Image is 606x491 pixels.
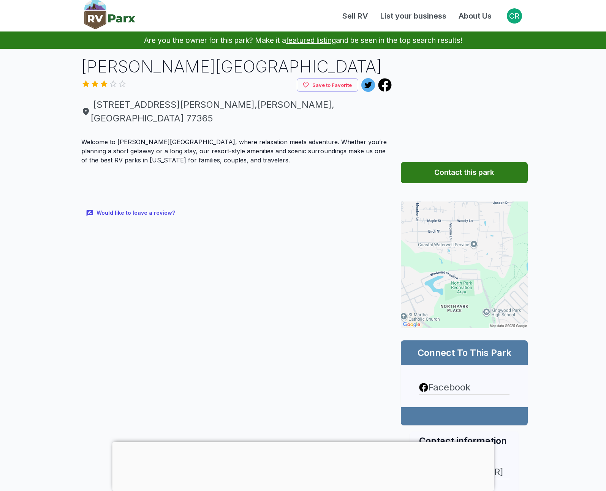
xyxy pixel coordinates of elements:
button: Would like to leave a review? [81,205,181,221]
h2: Connect To This Park [410,346,519,359]
div: CR [507,8,522,24]
button: Open settings [507,8,522,24]
a: featured listing [286,36,336,45]
p: Are you the owner for this park? Make it a and be seen in the top search results! [9,31,597,49]
iframe: Advertisement [112,442,494,489]
iframe: Advertisement [81,171,392,205]
button: Save to Favorite [297,78,358,92]
span: [STREET_ADDRESS][PERSON_NAME] , [PERSON_NAME] , [GEOGRAPHIC_DATA] 77365 [81,98,392,125]
a: [STREET_ADDRESS][PERSON_NAME],[PERSON_NAME],[GEOGRAPHIC_DATA] 77365 [81,98,392,125]
a: Facebook [419,381,509,394]
a: About Us [453,10,498,22]
button: Contact this park [401,162,528,183]
p: Welcome to [PERSON_NAME][GEOGRAPHIC_DATA], where relaxation meets adventure. Whether you’re plann... [81,137,392,165]
h1: [PERSON_NAME][GEOGRAPHIC_DATA] [81,55,392,78]
img: Map for Porter Strong RV Resort [401,201,528,328]
iframe: Advertisement [401,55,528,150]
h2: Contact information [419,434,509,447]
a: Sell RV [336,10,374,22]
a: List your business [374,10,453,22]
